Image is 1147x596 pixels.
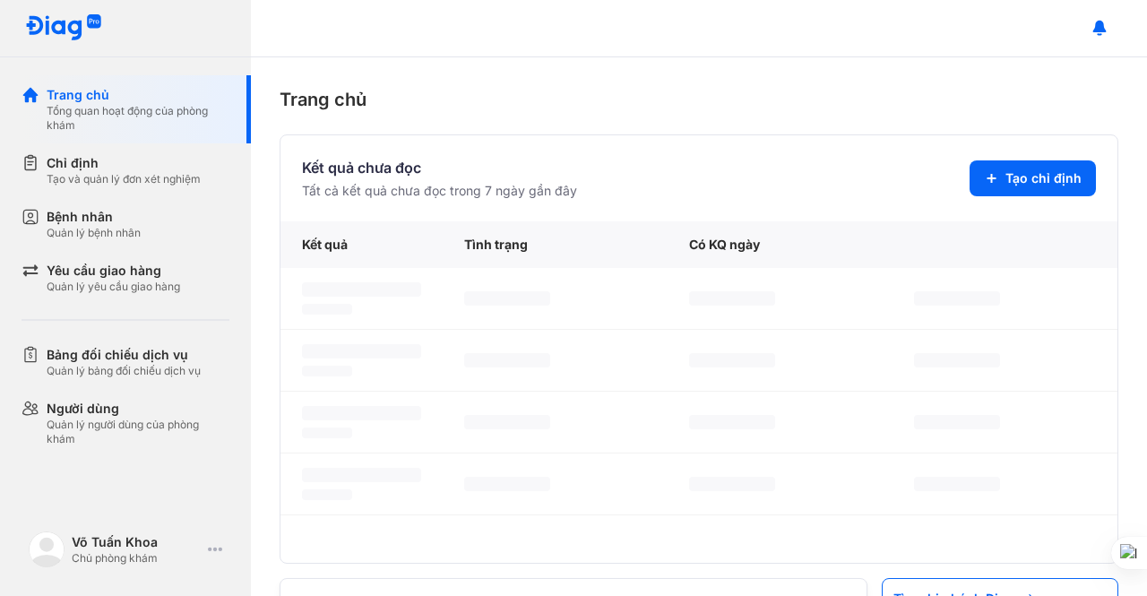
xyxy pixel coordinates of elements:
span: ‌ [689,291,775,306]
div: Yêu cầu giao hàng [47,262,180,280]
div: Tất cả kết quả chưa đọc trong 7 ngày gần đây [302,182,577,200]
button: Tạo chỉ định [970,160,1096,196]
div: Bảng đối chiếu dịch vụ [47,346,201,364]
span: ‌ [302,406,421,420]
div: Kết quả chưa đọc [302,157,577,178]
div: Võ Tuấn Khoa [72,533,201,551]
div: Tổng quan hoạt động của phòng khám [47,104,229,133]
span: ‌ [302,282,421,297]
div: Trang chủ [47,86,229,104]
div: Tạo và quản lý đơn xét nghiệm [47,172,201,186]
span: ‌ [914,477,1000,491]
div: Người dùng [47,400,229,418]
div: Quản lý bảng đối chiếu dịch vụ [47,364,201,378]
span: ‌ [302,366,352,376]
span: ‌ [914,415,1000,429]
div: Kết quả [280,221,443,268]
span: ‌ [689,353,775,367]
div: Quản lý bệnh nhân [47,226,141,240]
div: Quản lý yêu cầu giao hàng [47,280,180,294]
span: ‌ [464,353,550,367]
span: ‌ [464,291,550,306]
span: ‌ [302,468,421,482]
span: ‌ [914,291,1000,306]
div: Có KQ ngày [668,221,893,268]
div: Bệnh nhân [47,208,141,226]
span: ‌ [302,428,352,438]
img: logo [29,531,65,567]
span: ‌ [914,353,1000,367]
div: Chỉ định [47,154,201,172]
span: ‌ [302,304,352,315]
div: Tình trạng [443,221,668,268]
span: ‌ [302,489,352,500]
div: Chủ phòng khám [72,551,201,566]
img: logo [25,14,102,42]
span: Tạo chỉ định [1005,169,1082,187]
span: ‌ [464,415,550,429]
span: ‌ [464,477,550,491]
span: ‌ [302,344,421,358]
span: ‌ [689,415,775,429]
div: Trang chủ [280,86,1118,113]
div: Quản lý người dùng của phòng khám [47,418,229,446]
span: ‌ [689,477,775,491]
